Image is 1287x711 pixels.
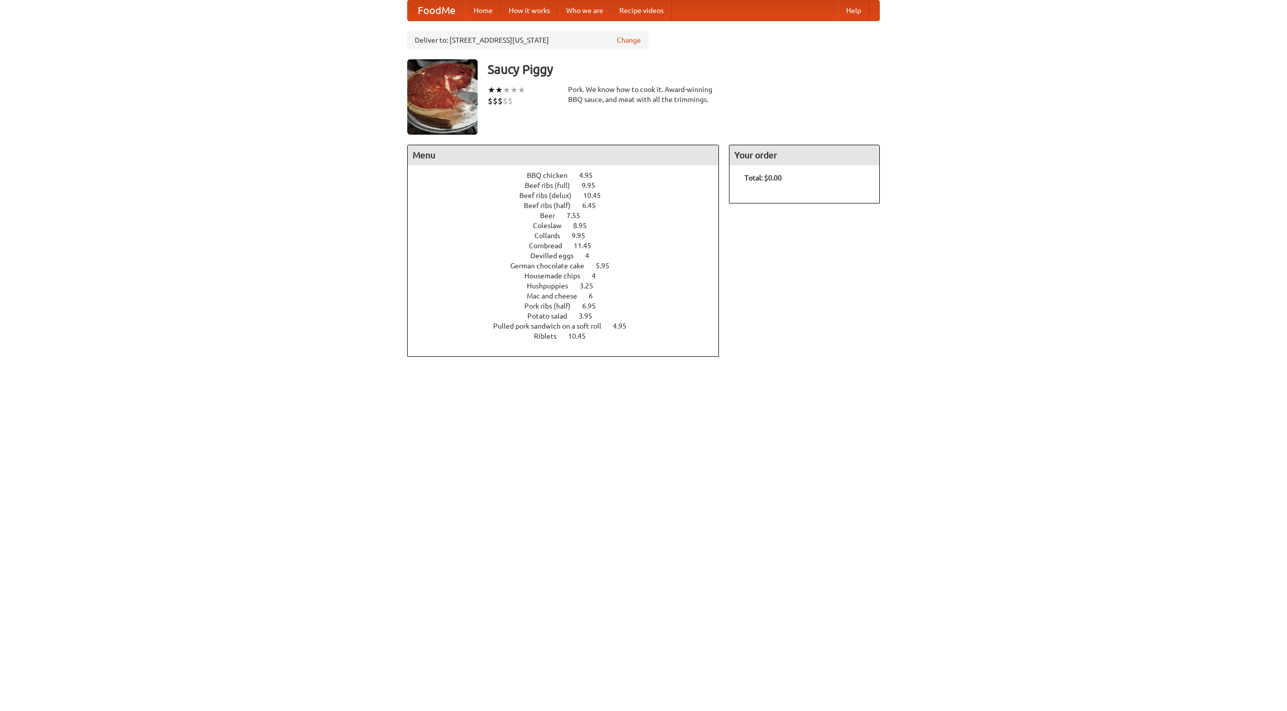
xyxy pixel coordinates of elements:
li: ★ [495,84,503,95]
a: Change [617,35,641,45]
li: $ [503,95,508,107]
span: Potato salad [527,312,577,320]
a: Beef ribs (half) 6.45 [524,201,614,210]
h4: Menu [408,145,718,165]
span: 5.95 [596,262,619,270]
li: ★ [510,84,518,95]
a: BBQ chicken 4.95 [527,171,611,179]
span: 9.95 [582,181,605,189]
li: $ [488,95,493,107]
a: Recipe videos [611,1,672,21]
span: 11.45 [574,242,601,250]
a: Mac and cheese 6 [527,292,611,300]
span: 8.95 [573,222,597,230]
li: $ [508,95,513,107]
a: Housemade chips 4 [524,272,614,280]
a: Help [838,1,869,21]
span: German chocolate cake [510,262,594,270]
a: Collards 9.95 [534,232,604,240]
span: Pulled pork sandwich on a soft roll [493,322,611,330]
a: Home [466,1,501,21]
a: FoodMe [408,1,466,21]
a: Beer 7.55 [540,212,599,220]
span: 6.45 [582,201,606,210]
span: 10.45 [583,191,611,199]
b: Total: $0.00 [745,174,782,182]
a: Pulled pork sandwich on a soft roll 4.95 [493,322,645,330]
span: 9.95 [572,232,595,240]
a: Devilled eggs 4 [530,252,608,260]
h3: Saucy Piggy [488,59,880,79]
img: angular.jpg [407,59,478,135]
li: ★ [503,84,510,95]
a: Hushpuppies 3.25 [527,282,612,290]
span: Beer [540,212,565,220]
span: 7.55 [567,212,590,220]
a: Coleslaw 8.95 [533,222,605,230]
li: ★ [488,84,495,95]
span: Hushpuppies [527,282,578,290]
li: $ [498,95,503,107]
span: 4 [592,272,606,280]
span: BBQ chicken [527,171,578,179]
span: Housemade chips [524,272,590,280]
li: $ [493,95,498,107]
a: Beef ribs (full) 9.95 [525,181,614,189]
span: 3.25 [580,282,603,290]
span: Devilled eggs [530,252,584,260]
a: German chocolate cake 5.95 [510,262,628,270]
span: 6.95 [582,302,606,310]
span: 10.45 [568,332,596,340]
span: Coleslaw [533,222,572,230]
a: Potato salad 3.95 [527,312,611,320]
span: Collards [534,232,570,240]
span: Mac and cheese [527,292,587,300]
li: ★ [518,84,525,95]
a: Cornbread 11.45 [529,242,610,250]
span: Beef ribs (half) [524,201,581,210]
a: Who we are [558,1,611,21]
span: Riblets [534,332,567,340]
a: Beef ribs (delux) 10.45 [519,191,619,199]
div: Pork. We know how to cook it. Award-winning BBQ sauce, and meat with all the trimmings. [568,84,719,105]
span: 4.95 [613,322,636,330]
a: Pork ribs (half) 6.95 [524,302,614,310]
a: How it works [501,1,558,21]
span: 4 [585,252,599,260]
span: Pork ribs (half) [524,302,581,310]
span: 3.95 [579,312,602,320]
div: Deliver to: [STREET_ADDRESS][US_STATE] [407,31,649,49]
span: 4.95 [579,171,603,179]
span: Cornbread [529,242,572,250]
span: Beef ribs (full) [525,181,580,189]
h4: Your order [729,145,879,165]
span: Beef ribs (delux) [519,191,582,199]
span: 6 [589,292,603,300]
a: Riblets 10.45 [534,332,604,340]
